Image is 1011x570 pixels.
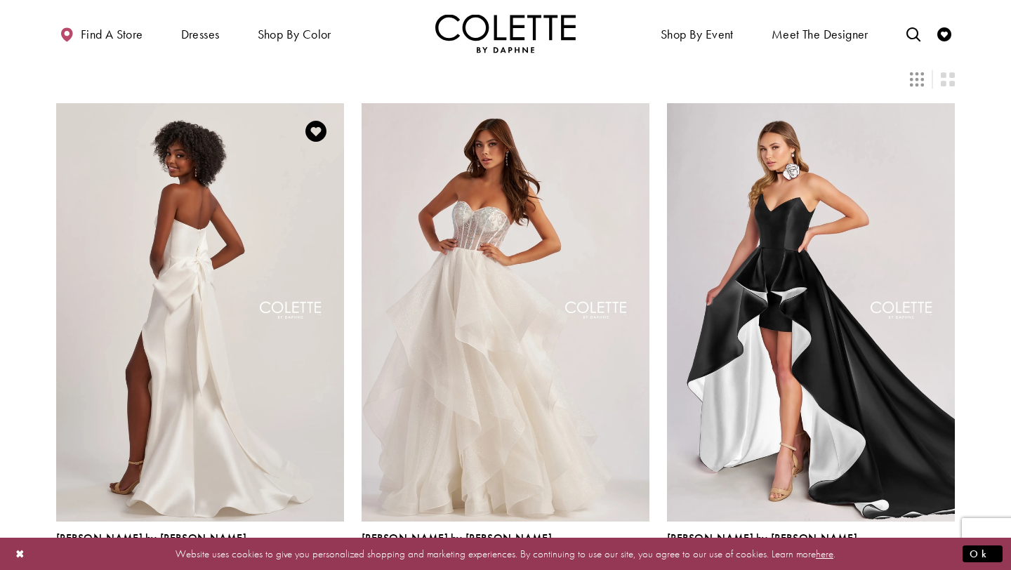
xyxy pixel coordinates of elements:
span: Shop by color [258,27,331,41]
a: Visit Home Page [435,14,576,53]
a: here [816,546,833,560]
p: Website uses cookies to give you personalized shopping and marketing experiences. By continuing t... [101,544,910,563]
span: [PERSON_NAME] by [PERSON_NAME] [362,531,552,545]
span: Switch layout to 3 columns [910,72,924,86]
div: Colette by Daphne Style No. CL8695 [667,532,857,562]
span: Shop By Event [661,27,734,41]
span: Meet the designer [772,27,868,41]
a: Find a store [56,14,146,53]
a: Visit Colette by Daphne Style No. CL8200 Page [362,103,649,522]
button: Close Dialog [8,541,32,566]
span: [PERSON_NAME] by [PERSON_NAME] [667,531,857,545]
a: Visit Colette by Daphne Style No. CL8695 Page [667,103,955,522]
span: [PERSON_NAME] by [PERSON_NAME] [56,531,246,545]
a: Toggle search [903,14,924,53]
a: Visit Colette by Daphne Style No. CL8470 Page [56,103,344,522]
div: Colette by Daphne Style No. CL8200 [362,532,552,562]
a: Check Wishlist [934,14,955,53]
span: Dresses [181,27,220,41]
span: Dresses [178,14,223,53]
a: Meet the designer [768,14,872,53]
span: Shop By Event [657,14,737,53]
img: Colette by Daphne [435,14,576,53]
div: Layout Controls [48,64,963,95]
span: Find a store [81,27,143,41]
span: Switch layout to 2 columns [941,72,955,86]
div: Colette by Daphne Style No. CL8470 [56,532,246,562]
span: Shop by color [254,14,335,53]
a: Add to Wishlist [301,117,331,146]
button: Submit Dialog [963,545,1003,562]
